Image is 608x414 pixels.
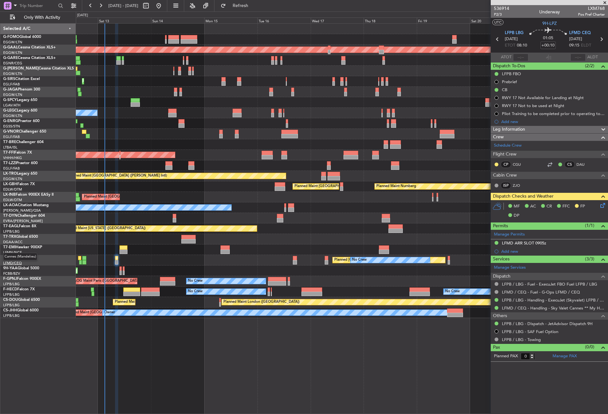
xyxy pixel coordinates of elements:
a: EGGW/LTN [3,40,22,45]
a: [PERSON_NAME]/QSA [3,208,41,213]
a: G-SIRSCitation Excel [3,77,40,81]
span: Refresh [227,4,254,8]
span: T7-DYN [3,214,18,218]
span: Leg Information [493,126,525,133]
button: UTC [492,19,503,25]
span: FP [580,203,585,210]
a: G-JAGAPhenom 300 [3,88,40,91]
span: Pax [493,344,500,351]
a: LFPB / LBG - SAF Fuel Option [502,329,558,334]
span: (2/2) [585,62,594,69]
span: P2/3 [494,12,509,17]
a: EVRA/[PERSON_NAME] [3,219,43,223]
div: [DATE] [77,13,88,18]
span: Only With Activity [17,15,67,20]
input: --:-- [513,54,528,61]
span: Cannes (Mandelieu) [3,253,37,261]
span: Others [493,312,507,320]
a: T7-FFIFalcon 7X [3,151,32,155]
a: LX-AOACitation Mustang [3,203,49,207]
span: G-GARE [3,56,18,60]
span: Services [493,256,510,263]
a: CS-DOUGlobal 6500 [3,298,40,302]
div: Underway [539,9,560,15]
a: EDLW/DTM [3,198,22,202]
a: EGGW/LTN [3,177,22,181]
span: 536914 [494,5,509,12]
a: LFPB / LBG - Fuel - ExecuJet FBO Fuel LFPB / LBG [502,281,597,287]
span: G-[PERSON_NAME] [3,67,39,70]
button: Only With Activity [7,12,69,23]
div: LFPB FBO [502,71,521,76]
a: T7-TRXGlobal 6500 [3,235,38,239]
div: ISP [501,182,511,189]
div: Thu 18 [364,18,417,23]
a: EGGW/LTN [3,71,22,76]
div: CS [564,161,575,168]
div: Planned Maint [GEOGRAPHIC_DATA] ([GEOGRAPHIC_DATA]) [294,182,395,191]
span: Crew [493,134,504,141]
a: T7-EMIHawker 900XP [3,245,42,249]
span: Permits [493,222,508,230]
span: AC [530,203,536,210]
a: LFMD / CEQ - Handling - Sky Valet Cannes ** My Handling**LFMD / CEQ [502,305,605,311]
div: No Crew [445,287,460,296]
a: EGLF/FAB [3,166,20,171]
span: T7-BRE [3,140,16,144]
span: [DATE] - [DATE] [108,3,138,9]
span: F-HECD [3,287,17,291]
a: CS-JHHGlobal 6000 [3,309,39,312]
div: Fri 19 [417,18,470,23]
div: RWY 17 Not Available for Landing at Night [502,95,584,100]
span: G-VNOR [3,130,19,134]
div: Sat 13 [98,18,151,23]
span: G-LEGC [3,109,17,113]
span: [DATE] [569,36,582,42]
a: EGLF/FAB [3,134,20,139]
span: G-SPCY [3,98,17,102]
span: LX-GBH [3,182,17,186]
a: G-ENRGPraetor 600 [3,119,40,123]
div: Planned Maint [GEOGRAPHIC_DATA] ([GEOGRAPHIC_DATA]) [84,192,184,202]
a: G-VNORChallenger 650 [3,130,46,134]
a: DGAA/ACC [3,240,23,244]
div: No Crew [352,255,367,265]
span: 09:15 [569,42,579,49]
a: EGGW/LTN [3,113,22,118]
a: LFPB / LBG - Handling - ExecuJet (Skyvalet) LFPB / LBG [502,297,605,303]
a: LTBA/ISL [3,145,18,150]
span: T7-EMI [3,245,16,249]
a: LX-GBHFalcon 7X [3,182,35,186]
a: T7-EAGLFalcon 8X [3,224,36,228]
span: Flight Crew [493,151,517,158]
div: Add new [501,119,605,124]
span: F-GPNJ [3,277,17,281]
div: No Crew [188,287,203,296]
div: Planned Maint [US_STATE] ([GEOGRAPHIC_DATA]) [64,224,146,233]
span: CS-DOU [3,298,18,302]
div: Mon 15 [204,18,257,23]
a: G-LEGCLegacy 600 [3,109,37,113]
span: (0/0) [585,344,594,350]
a: LX-INBFalcon 900EX EASy II [3,193,54,197]
div: Wed 17 [311,18,364,23]
span: G-ENRG [3,119,18,123]
a: LFPB/LBG [3,303,20,308]
a: EGSS/STN [3,124,20,129]
a: G-SPCYLegacy 650 [3,98,37,102]
div: Add new [501,249,605,254]
label: Planned PAX [494,353,518,360]
a: EGGW/LTN [3,50,22,55]
div: Pilot Training to be completed prior to operating to LFMD [502,111,605,116]
a: LFPB/LBG [3,282,20,287]
span: G-GAAL [3,46,18,49]
a: G-[PERSON_NAME]Cessna Citation XLS [3,67,74,70]
span: T7-FFI [3,151,14,155]
a: F-GPNJFalcon 900EX [3,277,41,281]
a: F-HECDFalcon 7X [3,287,35,291]
span: ELDT [581,42,591,49]
div: Sat 20 [470,18,523,23]
a: FCBB/BZV [3,271,20,276]
span: FFC [562,203,570,210]
a: LGAV/ATH [3,103,20,108]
